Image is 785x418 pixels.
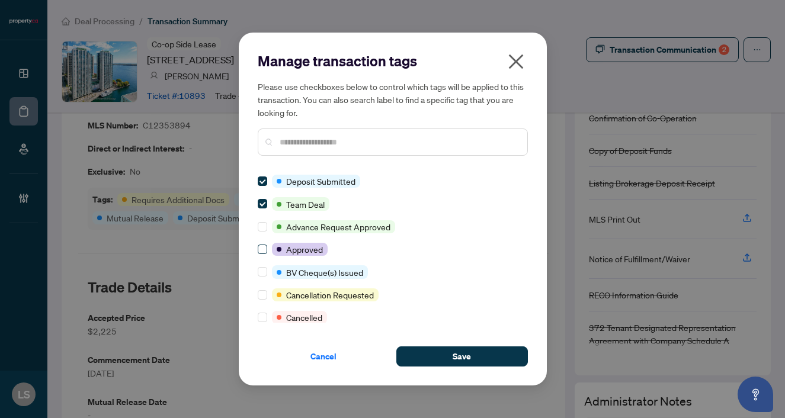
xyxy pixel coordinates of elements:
[310,347,337,366] span: Cancel
[286,243,323,256] span: Approved
[453,347,471,366] span: Save
[286,175,355,188] span: Deposit Submitted
[286,198,325,211] span: Team Deal
[258,346,389,366] button: Cancel
[258,52,528,70] h2: Manage transaction tags
[286,266,363,279] span: BV Cheque(s) Issued
[738,377,773,412] button: Open asap
[286,288,374,301] span: Cancellation Requested
[286,311,322,324] span: Cancelled
[258,80,528,119] h5: Please use checkboxes below to control which tags will be applied to this transaction. You can al...
[286,220,390,233] span: Advance Request Approved
[396,346,528,366] button: Save
[507,52,526,71] span: close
